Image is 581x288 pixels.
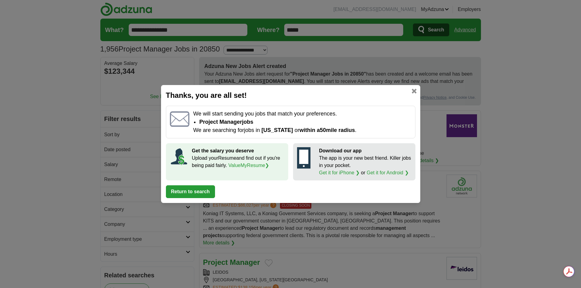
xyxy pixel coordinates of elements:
[192,155,284,169] p: Upload your Resume and find out if you're being paid fairly.
[299,127,355,133] span: within a 50 mile radius
[319,170,360,175] a: Get it for iPhone ❯
[261,127,293,133] span: [US_STATE]
[319,147,411,155] p: Download our app
[199,118,411,126] li: Project Manager jobs
[319,155,411,176] p: The app is your new best friend. Killer jobs in your pocket. or
[228,163,269,168] a: ValueMyResume❯
[193,110,411,118] p: We will start sending you jobs that match your preferences.
[192,147,284,155] p: Get the salary you deserve
[166,90,415,101] h2: Thanks, you are all set!
[166,185,215,198] button: Return to search
[193,126,411,134] p: We are searching for jobs in or .
[367,170,409,175] a: Get it for Android ❯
